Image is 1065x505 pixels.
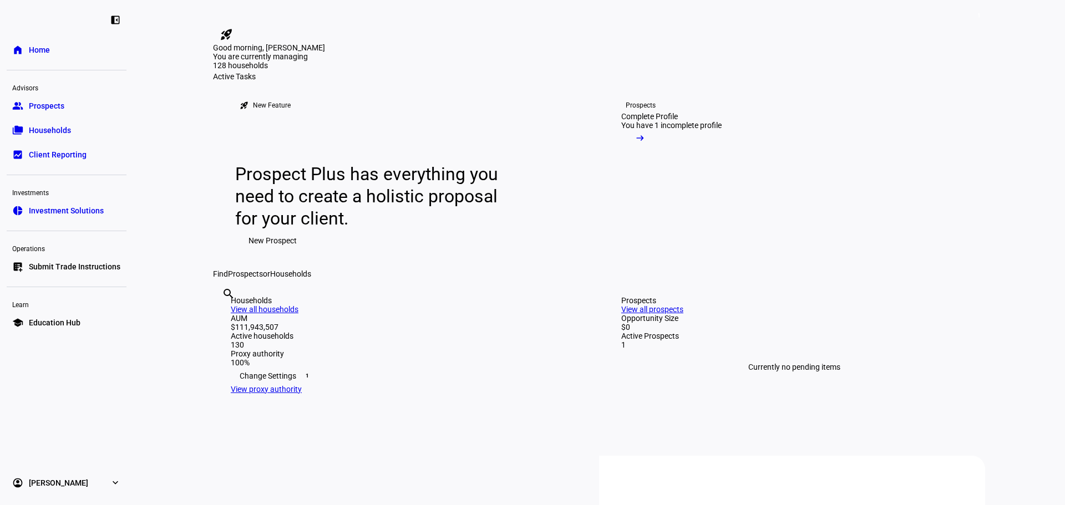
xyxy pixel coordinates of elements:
span: 1 [303,371,312,380]
div: $111,943,507 [231,323,577,331]
a: ProspectsComplete ProfileYou have 1 incomplete profile [603,81,788,269]
a: bid_landscapeClient Reporting [7,144,126,166]
span: Submit Trade Instructions [29,261,120,272]
eth-mat-symbol: school [12,317,23,328]
eth-mat-symbol: bid_landscape [12,149,23,160]
div: You have 1 incomplete profile [621,121,722,130]
div: Find or [213,269,985,278]
eth-mat-symbol: home [12,44,23,55]
div: 130 [231,340,577,349]
span: Households [29,125,71,136]
div: $0 [621,323,967,331]
eth-mat-symbol: left_panel_close [110,14,121,25]
mat-icon: arrow_right_alt [635,132,646,144]
a: View all prospects [621,305,683,314]
span: Client Reporting [29,149,87,160]
eth-mat-symbol: group [12,100,23,111]
a: View proxy authority [231,385,302,394]
span: Home [29,44,50,55]
div: Proxy authority [231,349,577,358]
div: 128 households [213,61,324,72]
div: Currently no pending items [621,349,967,385]
mat-icon: rocket_launch [240,101,248,110]
mat-icon: rocket_launch [220,28,233,41]
span: You are currently managing [213,52,308,61]
div: Learn [7,296,126,312]
a: folder_copyHouseholds [7,119,126,141]
div: Operations [7,240,126,256]
input: Enter name of prospect or household [222,302,224,315]
div: New Feature [253,101,291,110]
a: homeHome [7,39,126,61]
span: Households [270,269,311,278]
div: Opportunity Size [621,314,967,323]
span: 1 [975,11,983,20]
div: 1 [621,340,967,349]
span: New Prospect [248,229,297,252]
div: Complete Profile [621,112,678,121]
div: Good morning, [PERSON_NAME] [213,43,985,52]
eth-mat-symbol: list_alt_add [12,261,23,272]
a: View all households [231,305,298,314]
div: Prospects [621,296,967,305]
div: Households [231,296,577,305]
a: groupProspects [7,95,126,117]
eth-mat-symbol: expand_more [110,477,121,488]
div: Prospect Plus has everything you need to create a holistic proposal for your client. [235,163,509,229]
span: Prospects [228,269,263,278]
div: Change Settings [231,367,577,385]
eth-mat-symbol: pie_chart [12,205,23,216]
a: pie_chartInvestment Solutions [7,200,126,222]
span: Prospects [29,100,64,111]
div: Active households [231,331,577,340]
eth-mat-symbol: account_circle [12,477,23,488]
div: Prospects [626,101,656,110]
div: AUM [231,314,577,323]
span: Education Hub [29,317,80,328]
span: [PERSON_NAME] [29,477,88,488]
span: Investment Solutions [29,205,104,216]
button: New Prospect [235,229,310,252]
div: Advisors [7,79,126,95]
eth-mat-symbol: folder_copy [12,125,23,136]
div: Investments [7,184,126,200]
mat-icon: search [222,287,235,300]
div: Active Tasks [213,72,985,81]
div: 100% [231,358,577,367]
div: Active Prospects [621,331,967,340]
